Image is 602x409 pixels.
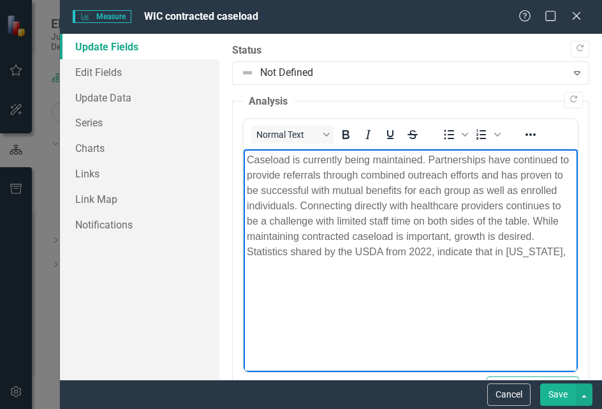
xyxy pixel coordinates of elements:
button: Strikethrough [402,126,423,144]
a: Update Fields [60,34,219,59]
legend: Analysis [242,94,294,109]
span: Normal Text [256,130,319,140]
a: Edit Fields [60,59,219,85]
a: Update Data [60,85,219,110]
button: Bold [335,126,356,144]
iframe: Rich Text Area [244,149,578,372]
button: Reveal or hide additional toolbar items [520,126,541,144]
button: Switch to old editor [487,376,579,399]
button: Italic [357,126,379,144]
button: Save [540,383,576,406]
button: Cancel [487,383,531,406]
a: Charts [60,135,219,161]
div: Numbered list [472,126,504,144]
a: Notifications [60,212,219,237]
button: Underline [379,126,401,144]
span: Measure [73,10,131,23]
button: Block Normal Text [251,126,334,144]
a: Series [60,110,219,135]
a: Links [60,161,219,186]
span: WIC contracted caseload [144,10,258,22]
label: Status [232,43,589,58]
a: Link Map [60,186,219,212]
div: Bullet list [439,126,471,144]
